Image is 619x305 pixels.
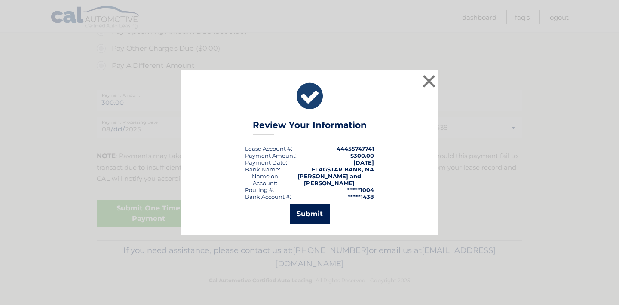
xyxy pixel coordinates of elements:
[337,145,374,152] strong: 44455747741
[245,159,286,166] span: Payment Date
[245,173,285,186] div: Name on Account:
[350,152,374,159] span: $300.00
[245,186,274,193] div: Routing #:
[245,152,297,159] div: Payment Amount:
[253,120,367,135] h3: Review Your Information
[297,173,361,186] strong: [PERSON_NAME] and [PERSON_NAME]
[245,166,280,173] div: Bank Name:
[353,159,374,166] span: [DATE]
[290,204,330,224] button: Submit
[420,73,438,90] button: ×
[245,193,291,200] div: Bank Account #:
[312,166,374,173] strong: FLAGSTAR BANK, NA
[245,159,287,166] div: :
[245,145,292,152] div: Lease Account #:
